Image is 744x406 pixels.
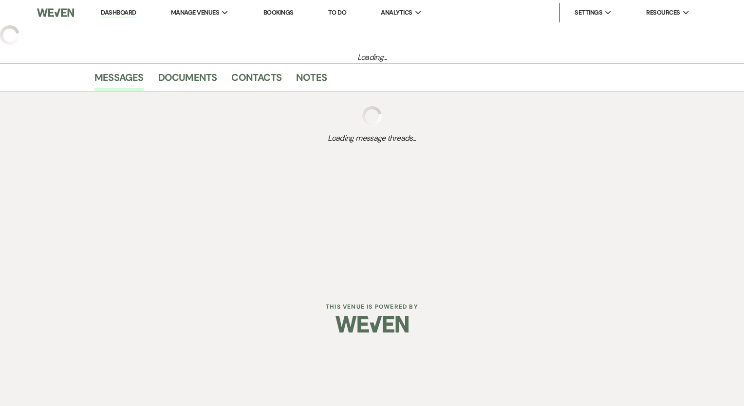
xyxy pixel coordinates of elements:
img: loading spinner [362,106,382,126]
a: Bookings [263,8,294,17]
span: Manage Venues [171,8,219,18]
a: Notes [296,70,327,91]
a: Dashboard [101,8,136,18]
a: To Do [328,8,346,17]
span: Analytics [381,8,412,18]
a: Messages [94,70,144,91]
span: Loading message threads... [94,132,650,144]
span: Resources [646,8,680,18]
img: Weven Logo [335,307,409,341]
span: Settings [575,8,602,18]
img: Weven Logo [37,2,74,23]
a: Contacts [231,70,281,91]
a: Documents [158,70,217,91]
